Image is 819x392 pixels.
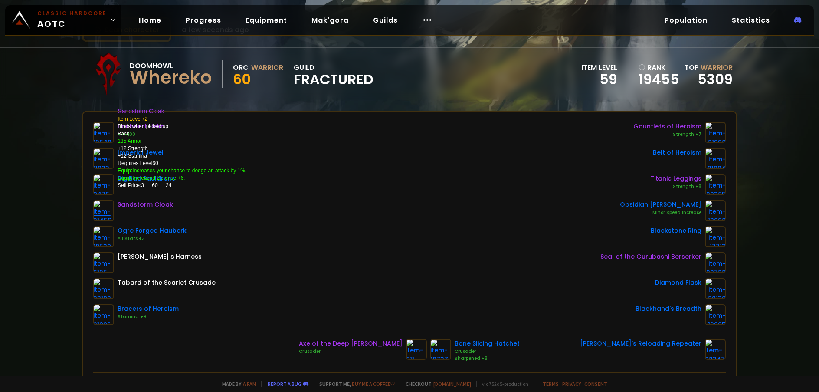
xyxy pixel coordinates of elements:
[705,226,726,247] img: item-17713
[433,381,471,387] a: [DOMAIN_NAME]
[118,175,185,181] span: Equip:
[118,160,246,189] td: Requires Level 60
[37,10,107,17] small: Classic Hardcore
[294,62,373,86] div: guild
[118,107,246,160] td: Binds when picked up
[430,339,451,360] img: item-18737
[233,62,249,73] div: Orc
[166,182,178,189] span: 24
[725,11,777,29] a: Statistics
[581,62,617,73] div: item level
[352,381,395,387] a: Buy me a coffee
[93,226,114,247] img: item-18530
[294,73,373,86] span: Fractured
[650,183,701,190] div: Strength +8
[130,60,212,71] div: Doomhowl
[584,381,607,387] a: Consent
[600,252,701,261] div: Seal of the Gurubashi Berserker
[118,252,202,261] div: [PERSON_NAME]'s Harness
[299,339,403,348] div: Axe of the Deep [PERSON_NAME]
[233,69,251,89] span: 60
[580,339,701,348] div: [PERSON_NAME]'s Reloading Repeater
[705,278,726,299] img: item-20130
[118,226,187,235] div: Ogre Forged Hauberk
[581,73,617,86] div: 59
[93,304,114,325] img: item-21996
[705,122,726,143] img: item-21998
[639,62,679,73] div: rank
[651,226,701,235] div: Blackstone Ring
[118,145,147,152] span: +12 Strength
[636,304,701,313] div: Blackhand's Breadth
[118,153,147,159] span: +12 Stamina
[118,200,173,209] div: Sandstorm Cloak
[243,381,256,387] a: a fan
[639,73,679,86] a: 19455
[543,381,559,387] a: Terms
[455,348,520,355] div: Crusader
[305,11,356,29] a: Mak'gora
[217,381,256,387] span: Made by
[698,69,733,89] a: 5309
[118,313,179,320] div: Stamina +9
[633,131,701,138] div: Strength +7
[400,381,471,387] span: Checkout
[268,381,301,387] a: Report a bug
[620,209,701,216] div: Minor Speed Increase
[705,339,726,360] img: item-22347
[562,381,581,387] a: Privacy
[701,63,733,72] span: Warrior
[118,108,164,115] b: Sandstorm Cloak
[658,11,714,29] a: Population
[141,182,151,189] span: 3
[93,278,114,299] img: item-23192
[455,339,520,348] div: Bone Slicing Hatchet
[179,11,228,29] a: Progress
[685,62,733,73] div: Top
[93,174,114,195] img: item-9476
[455,355,520,362] div: Sharpened +8
[299,348,403,355] div: Crusader
[118,304,179,313] div: Bracers of Heroism
[118,182,246,189] div: Sell Price:
[705,304,726,325] img: item-13965
[239,11,294,29] a: Equipment
[132,168,246,174] a: Increases your chance to dodge an attack by 1%.
[93,122,114,143] img: item-12640
[705,174,726,195] img: item-22385
[620,200,701,209] div: Obsidian [PERSON_NAME]
[251,62,283,73] div: Warrior
[705,148,726,169] img: item-21994
[118,235,187,242] div: All Stats +3
[655,278,701,287] div: Diamond Flask
[152,182,164,189] span: 60
[118,130,246,138] td: Back
[132,11,168,29] a: Home
[118,168,246,174] span: Equip:
[118,138,141,144] span: 135 Armor
[93,200,114,221] img: item-21456
[5,5,121,35] a: Classic HardcoreAOTC
[93,252,114,273] img: item-6125
[314,381,395,387] span: Support me,
[132,175,185,181] a: Increased Defense +6.
[118,116,147,122] span: Item Level 72
[653,148,701,157] div: Belt of Heroism
[366,11,405,29] a: Guilds
[130,71,212,84] div: Whereko
[118,278,216,287] div: Tabard of the Scarlet Crusade
[476,381,528,387] span: v. d752d5 - production
[705,252,726,273] img: item-22722
[93,148,114,169] img: item-11933
[633,122,701,131] div: Gauntlets of Heroism
[650,174,701,183] div: Titanic Leggings
[406,339,427,360] img: item-811
[37,10,107,30] span: AOTC
[705,200,726,221] img: item-13068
